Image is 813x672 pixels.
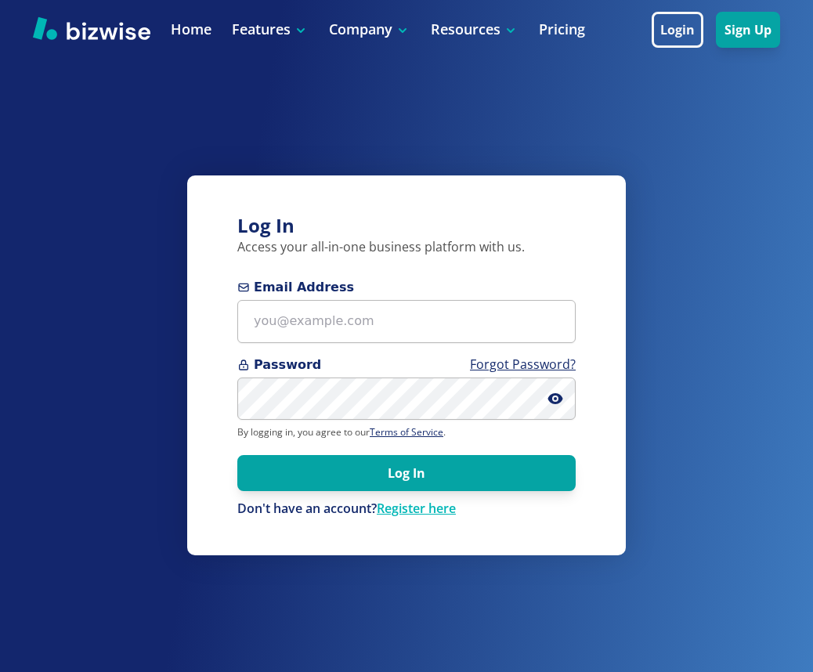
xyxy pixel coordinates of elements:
p: Features [232,20,309,39]
p: Company [329,20,410,39]
a: Forgot Password? [470,356,576,373]
span: Email Address [237,278,576,297]
p: Resources [431,20,519,39]
button: Login [652,12,703,48]
input: you@example.com [237,300,576,343]
h3: Log In [237,213,576,239]
span: Password [237,356,576,374]
a: Sign Up [716,23,780,38]
a: Home [171,20,211,39]
button: Log In [237,455,576,491]
a: Terms of Service [370,425,443,439]
a: Pricing [539,20,585,39]
button: Sign Up [716,12,780,48]
a: Register here [377,500,456,517]
img: Bizwise Logo [33,16,150,40]
p: Don't have an account? [237,500,576,518]
p: By logging in, you agree to our . [237,426,576,439]
div: Don't have an account?Register here [237,500,576,518]
a: Login [652,23,716,38]
p: Access your all-in-one business platform with us. [237,239,576,256]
